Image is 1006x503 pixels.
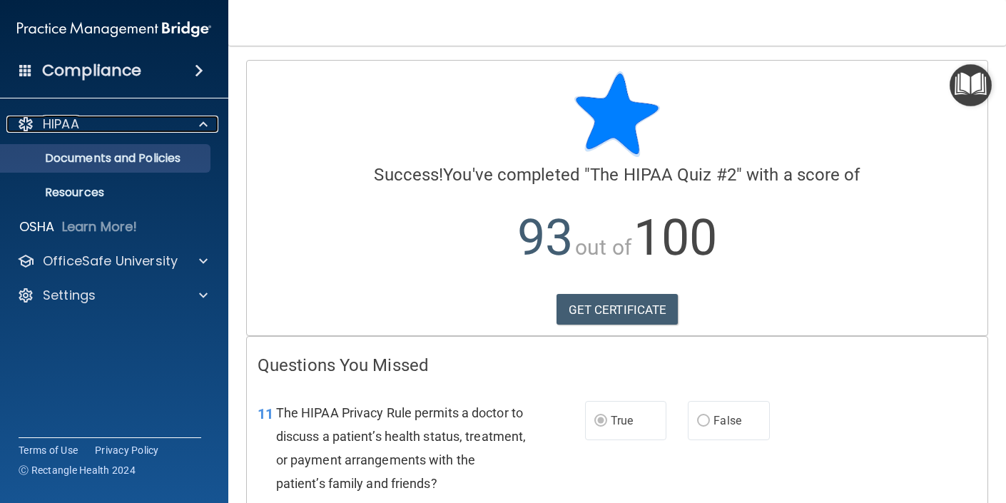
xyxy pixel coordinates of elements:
[517,208,573,267] span: 93
[276,405,527,492] span: The HIPAA Privacy Rule permits a doctor to discuss a patient’s health status, treatment, or payme...
[19,443,78,457] a: Terms of Use
[258,356,977,375] h4: Questions You Missed
[575,235,631,260] span: out of
[594,416,607,427] input: True
[42,61,141,81] h4: Compliance
[590,165,736,185] span: The HIPAA Quiz #2
[17,116,208,133] a: HIPAA
[17,287,208,304] a: Settings
[43,287,96,304] p: Settings
[17,253,208,270] a: OfficeSafe University
[62,218,138,235] p: Learn More!
[574,71,660,157] img: blue-star-rounded.9d042014.png
[713,414,741,427] span: False
[9,151,204,166] p: Documents and Policies
[19,463,136,477] span: Ⓒ Rectangle Health 2024
[95,443,159,457] a: Privacy Policy
[19,218,55,235] p: OSHA
[9,186,204,200] p: Resources
[697,416,710,427] input: False
[17,15,211,44] img: PMB logo
[557,294,679,325] a: GET CERTIFICATE
[258,166,977,184] h4: You've completed " " with a score of
[258,405,273,422] span: 11
[43,116,79,133] p: HIPAA
[374,165,443,185] span: Success!
[611,414,633,427] span: True
[950,64,992,106] button: Open Resource Center
[43,253,178,270] p: OfficeSafe University
[634,208,717,267] span: 100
